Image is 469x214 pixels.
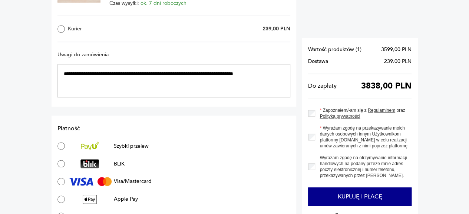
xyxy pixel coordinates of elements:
[57,124,290,133] h2: Płatność
[315,125,412,149] label: Wyrażam zgodę na przekazywanie moich danych osobowych innym Użytkownikom platformy [DOMAIN_NAME] ...
[57,25,156,33] label: Kurier
[109,0,186,6] span: Czas wysyłki:
[308,83,337,89] span: Do zapłaty
[315,155,412,178] label: Wyrażam zgodę na otrzymywanie informacji handlowych na podany przeze mnie adres poczty elektronic...
[384,58,412,64] span: 239,00 PLN
[80,159,99,168] img: BLIK
[114,143,149,150] p: Szybki przelew
[308,47,361,53] span: Wartość produktów ( 1 )
[368,108,395,113] a: Regulaminem
[361,83,412,89] span: 3838,00 PLN
[114,195,138,203] p: Apple Pay
[381,47,412,53] span: 3599,00 PLN
[68,177,112,186] img: Visa/Mastercard
[57,25,65,33] input: Kurier
[81,141,99,150] img: Szybki przelew
[57,51,290,58] h3: Uwagi do zamówienia
[83,195,97,204] img: Apple Pay
[308,58,328,64] span: Dostawa
[320,114,360,119] a: Polityką prywatności
[315,107,412,119] label: Zapoznałem/-am się z oraz
[114,178,152,185] p: Visa/Mastercard
[57,160,65,167] input: BLIKBLIK
[57,195,65,203] input: Apple PayApple Pay
[262,25,290,32] p: 239,00 PLN
[114,160,125,167] p: BLIK
[308,187,412,206] button: Kupuję i płacę
[57,142,65,150] input: Szybki przelewSzybki przelew
[57,178,65,185] input: Visa/MastercardVisa/Mastercard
